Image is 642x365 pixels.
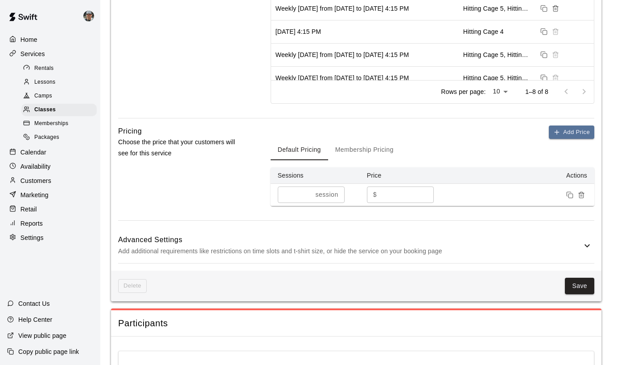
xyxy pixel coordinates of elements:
[538,72,550,84] button: Duplicate sessions
[118,317,594,329] span: Participants
[21,76,97,89] div: Lessons
[550,28,561,35] span: Session cannot be deleted because it is in the past
[82,7,100,25] div: Adam Broyles
[565,278,594,294] button: Save
[18,299,50,308] p: Contact Us
[21,35,37,44] p: Home
[463,73,529,82] div: Hitting Cage 5, Hitting Cage 6
[21,148,46,157] p: Calendar
[7,174,93,187] a: Customers
[538,3,550,14] button: Duplicate sessions
[441,87,486,96] p: Rows per page:
[34,92,52,101] span: Camps
[21,61,100,75] a: Rentals
[18,347,79,356] p: Copy public page link
[7,188,93,202] a: Marketing
[360,167,449,184] th: Price
[538,49,550,61] button: Duplicate sessions
[18,315,52,324] p: Help Center
[315,190,338,199] p: session
[34,78,56,87] span: Lessons
[525,87,548,96] p: 1–8 of 8
[7,47,93,61] a: Services
[21,176,51,185] p: Customers
[21,131,100,145] a: Packages
[83,11,94,21] img: Adam Broyles
[328,139,401,160] button: Membership Pricing
[550,51,561,58] span: Session cannot be deleted because it is in the past
[18,331,66,340] p: View public page
[21,104,97,116] div: Classes
[7,160,93,173] a: Availability
[21,117,100,131] a: Memberships
[21,62,97,75] div: Rentals
[21,90,97,102] div: Camps
[21,118,97,130] div: Memberships
[276,73,409,82] div: Weekly on Thursday from 8/28/2025 to 12/25/2025 at 4:15 PM
[576,189,587,201] button: Remove price
[7,146,93,159] a: Calendar
[550,74,561,81] span: Session cannot be deleted because it is in the past
[118,126,142,137] h6: Pricing
[271,167,360,184] th: Sessions
[276,50,409,59] div: Weekly on Tuesday from 9/2/2025 to 12/30/2025 at 4:15 PM
[449,167,594,184] th: Actions
[118,137,242,159] p: Choose the price that your customers will see for this service
[21,103,100,117] a: Classes
[373,190,377,199] p: $
[118,246,582,257] p: Add additional requirements like restrictions on time slots and t-shirt size, or hide the service...
[21,162,51,171] p: Availability
[271,139,328,160] button: Default Pricing
[7,203,93,216] a: Retail
[34,133,59,142] span: Packages
[7,217,93,230] a: Reports
[538,26,550,37] button: Duplicate sessions
[564,189,576,201] button: Duplicate price
[463,4,529,13] div: Hitting Cage 5, Hitting Cage 6
[550,4,561,12] span: Delete sessions
[118,279,147,293] span: This class can't be deleted because its tied to: credits,
[118,228,594,263] div: Advanced SettingsAdd additional requirements like restrictions on time slots and t-shirt size, or...
[34,105,56,114] span: Classes
[463,50,529,59] div: Hitting Cage 5, Hitting Cage 6
[21,75,100,89] a: Lessons
[21,191,49,199] p: Marketing
[21,233,44,242] p: Settings
[549,126,594,139] button: Add Price
[21,131,97,144] div: Packages
[489,85,511,98] div: 10
[21,89,100,103] a: Camps
[21,219,43,228] p: Reports
[276,27,321,36] div: Thursday, September 11, 2025 at 4:15 PM
[7,33,93,46] a: Home
[276,4,409,13] div: Weekly on Monday from 10/13/2025 to 11/24/2025 at 4:15 PM
[34,64,54,73] span: Rentals
[118,234,582,246] h6: Advanced Settings
[34,119,68,128] span: Memberships
[21,205,37,214] p: Retail
[463,27,504,36] div: Hitting Cage 4
[7,231,93,244] a: Settings
[21,49,45,58] p: Services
